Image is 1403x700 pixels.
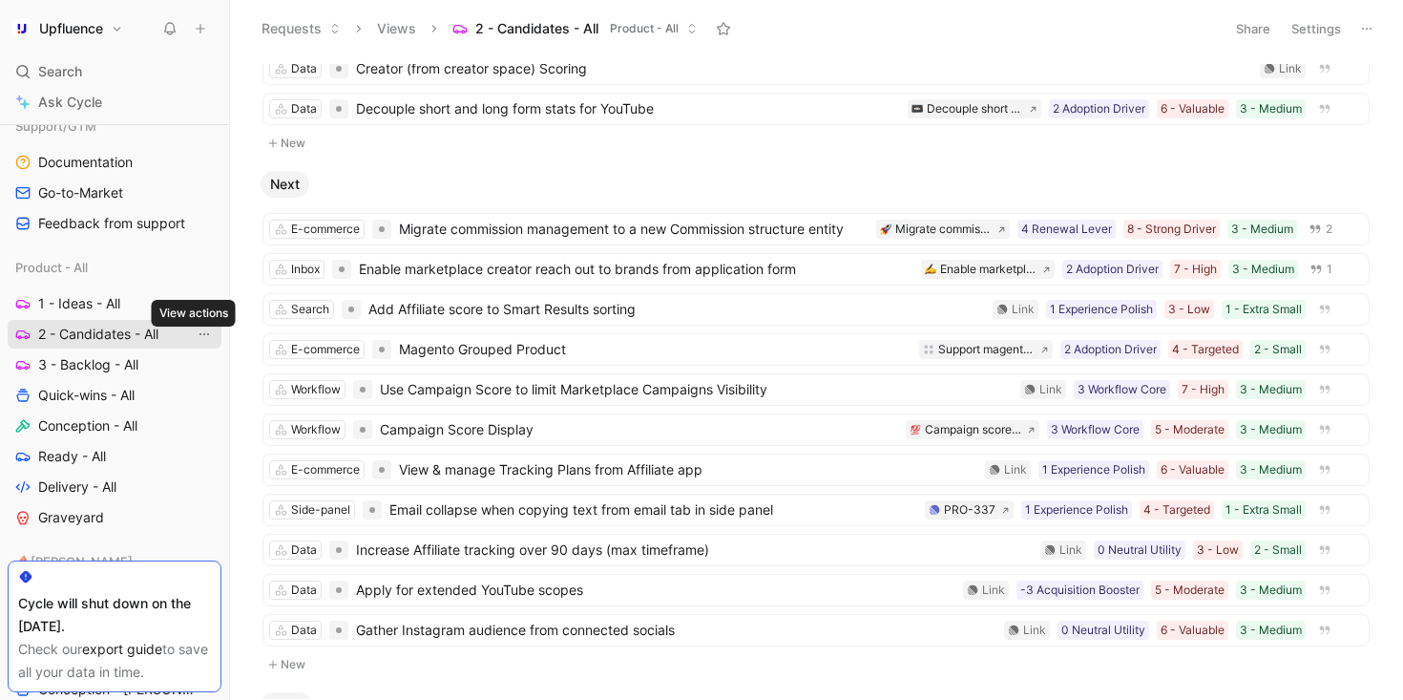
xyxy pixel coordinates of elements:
span: Magento Grouped Product [399,338,911,361]
span: Support/GTM [15,117,96,136]
a: InboxEnable marketplace creator reach out to brands from application form3 - Medium7 - High2 Adop... [262,253,1370,286]
span: Use Campaign Score to limit Marketplace Campaigns Visibility [380,378,1013,401]
div: Link [1059,541,1082,560]
div: Search [8,57,221,86]
span: Graveyard [38,508,104,527]
div: Enable marketplace creator reach out to brands from application form [940,260,1037,279]
span: Feedback from support [38,214,185,233]
div: Support magento grouped product [938,340,1035,359]
div: 7 - High [1174,260,1217,279]
button: New [261,132,1372,155]
div: 6 - Valuable [1161,99,1225,118]
div: 2 - Small [1254,541,1302,560]
div: ⛵️[PERSON_NAME] [8,547,221,576]
div: 3 - Medium [1240,581,1302,600]
a: 3 - Backlog - All [8,350,221,379]
span: Campaign Score Display [380,418,898,441]
div: 7 - High [1182,380,1225,399]
div: 2 Adoption Driver [1066,260,1159,279]
span: 2 - Candidates - All [38,325,158,344]
span: 2 - Candidates - All [475,19,598,38]
div: Campaign score display [925,420,1021,439]
span: Enable marketplace creator reach out to brands from application form [359,258,913,281]
div: Link [1004,460,1027,479]
a: Side-panelEmail collapse when copying text from email tab in side panel1 - Extra Small4 - Targete... [262,494,1370,526]
span: 3 - Backlog - All [38,355,138,374]
div: 3 - Medium [1240,621,1302,640]
a: Delivery - All [8,473,221,501]
button: Next [261,171,309,198]
button: New [261,653,1372,676]
span: Delivery - All [38,477,116,497]
div: 3 - Low [1168,300,1210,319]
a: WorkflowUse Campaign Score to limit Marketplace Campaigns Visibility3 - Medium7 - High3 Workflow ... [262,373,1370,406]
div: 1 Experience Polish [1025,500,1128,520]
div: E-commerce [291,220,360,239]
div: 5 - Moderate [1155,581,1225,600]
div: 3 Workflow Core [1051,420,1140,439]
div: 3 - Medium [1240,380,1302,399]
a: Ask Cycle [8,88,221,117]
div: 2 Adoption Driver [1064,340,1157,359]
span: Ready - All [38,447,106,466]
img: 💯 [910,424,921,435]
a: DataIncrease Affiliate tracking over 90 days (max timeframe)2 - Small3 - Low0 Neutral UtilityLink [262,534,1370,566]
span: Creator (from creator space) Scoring [356,57,1252,80]
div: 1 - Extra Small [1225,500,1302,520]
div: -3 Acquisition Booster [1020,581,1140,600]
span: Next [270,175,300,194]
h1: Upfluence [39,20,103,37]
div: 4 - Targeted [1172,340,1239,359]
button: Share [1227,15,1279,42]
span: Conception - All [38,416,137,435]
span: Quick-wins - All [38,386,135,405]
a: E-commerceMagento Grouped Product2 - Small4 - Targeted2 Adoption DriverSupport magento grouped pr... [262,333,1370,366]
a: DataApply for extended YouTube scopes3 - Medium5 - Moderate-3 Acquisition BoosterLink [262,574,1370,606]
div: Data [291,59,317,78]
div: 2 - Small [1254,340,1302,359]
div: 3 - Medium [1240,420,1302,439]
div: 4 - Targeted [1143,500,1210,520]
div: Data [291,99,317,118]
div: 3 Workflow Core [1078,380,1166,399]
div: Inbox [291,260,320,279]
span: 1 - Ideas - All [38,294,120,313]
a: Feedback from support [8,209,221,238]
div: Workflow [291,380,341,399]
span: Documentation [38,153,133,172]
a: export guide [82,641,162,657]
div: 4 Renewal Lever [1021,220,1112,239]
div: Product - All [8,253,221,282]
button: Views [368,14,425,43]
div: Link [1012,300,1035,319]
div: Support/GTM [8,112,221,140]
div: 1 - Extra Small [1225,300,1302,319]
button: UpfluenceUpfluence [8,15,128,42]
span: Search [38,60,82,83]
div: 3 - Medium [1231,220,1293,239]
div: Check our to save all your data in time. [18,638,211,684]
span: Add Affiliate score to Smart Results sorting [368,298,985,321]
span: Email collapse when copying text from email tab in side panel [389,498,917,521]
div: 3 - Medium [1232,260,1294,279]
button: View actions [195,325,214,344]
div: 5 - Moderate [1155,420,1225,439]
div: E-commerce [291,460,360,479]
div: Data [291,621,317,640]
span: 1 [1327,264,1332,275]
span: ⛵️[PERSON_NAME] [15,552,133,571]
button: 1 [1306,259,1336,280]
img: 📼 [911,103,923,115]
div: 8 - Strong Driver [1127,220,1216,239]
img: 🚀 [880,223,891,235]
div: Data [291,581,317,600]
div: Side-panel [291,500,350,520]
span: Migrate commission management to a new Commission structure entity [399,218,869,241]
a: Quick-wins - All [8,381,221,410]
a: 2 - Candidates - AllView actions [8,320,221,349]
a: Graveyard [8,503,221,532]
a: SearchAdd Affiliate score to Smart Results sorting1 - Extra Small3 - Low1 Experience PolishLink [262,293,1370,326]
div: 6 - Valuable [1161,460,1225,479]
div: 3 - Medium [1240,460,1302,479]
div: 0 Neutral Utility [1098,541,1182,560]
